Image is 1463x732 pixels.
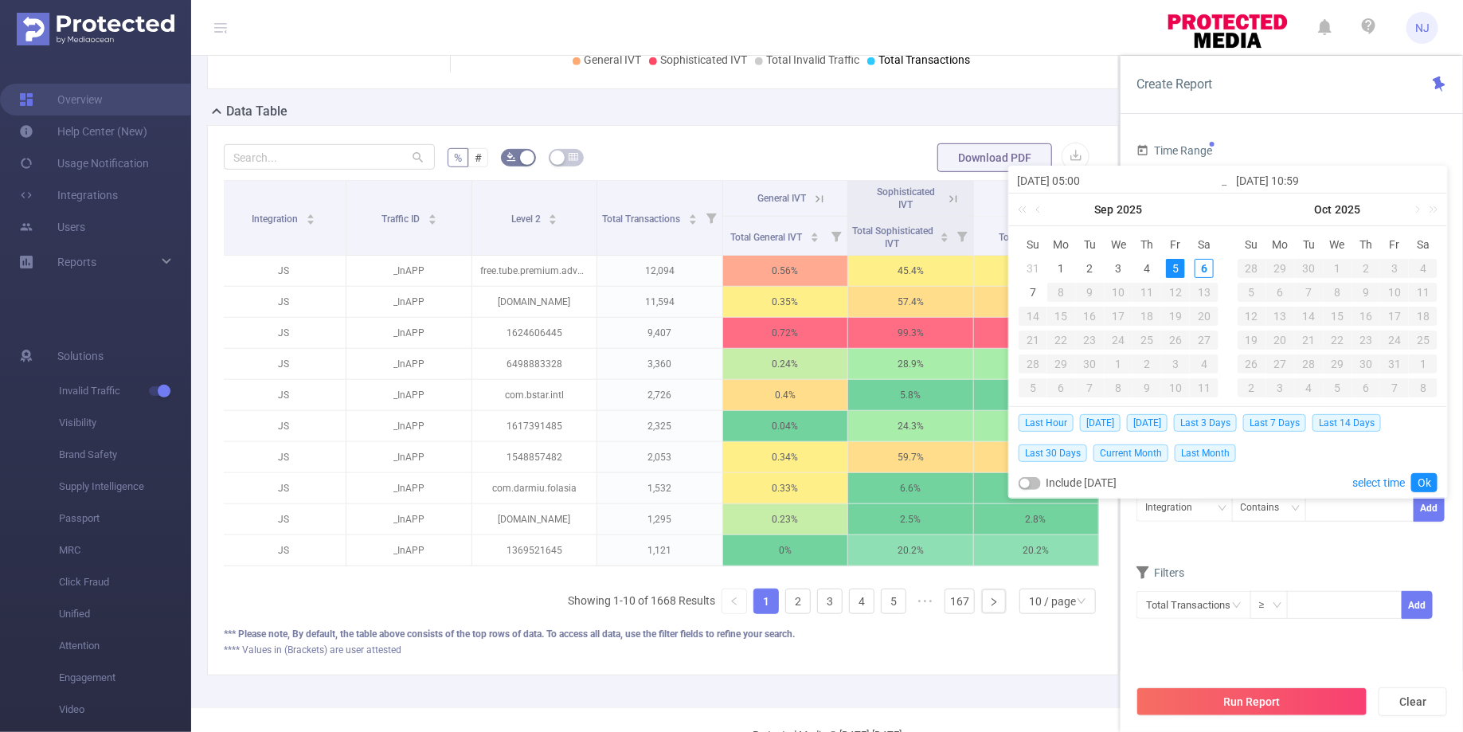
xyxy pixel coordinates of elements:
div: 12 [1238,307,1266,326]
p: 57.4% [848,287,972,317]
div: 2 [1081,259,1100,278]
span: Create Report [1136,76,1212,92]
td: October 11, 2025 [1409,280,1438,304]
a: 2025 [1116,194,1144,225]
p: [DOMAIN_NAME] [472,287,597,317]
p: 0.72% [723,318,847,348]
td: September 28, 2025 [1238,256,1266,280]
td: October 23, 2025 [1352,328,1380,352]
span: Sa [1409,237,1438,252]
span: We [1324,237,1352,252]
div: 20 [1266,331,1295,350]
p: JS [221,318,346,348]
td: October 7, 2025 [1076,376,1105,400]
div: 30 [1295,259,1324,278]
span: NJ [1415,12,1430,44]
i: icon: caret-down [811,236,820,241]
div: 24 [1380,331,1409,350]
i: icon: caret-down [549,218,557,223]
img: Protected Media [17,13,174,45]
td: September 14, 2025 [1019,304,1047,328]
th: Wed [1324,233,1352,256]
div: Sort [810,230,820,240]
span: General IVT [757,193,806,204]
span: Engagement [59,662,191,694]
td: October 19, 2025 [1238,328,1266,352]
span: Mo [1047,237,1076,252]
td: November 7, 2025 [1380,376,1409,400]
div: Contains [1241,495,1291,521]
i: icon: right [989,597,999,607]
td: August 31, 2025 [1019,256,1047,280]
i: icon: caret-up [307,212,315,217]
td: September 20, 2025 [1190,304,1219,328]
td: September 24, 2025 [1105,328,1133,352]
td: October 2, 2025 [1132,352,1161,376]
i: Filter menu [951,217,973,255]
div: 2 [1352,259,1380,278]
span: Sophisticated IVT [877,186,935,210]
th: Mon [1047,233,1076,256]
li: 5 [881,589,906,614]
i: icon: caret-down [688,218,697,223]
span: MRC [59,534,191,566]
td: October 5, 2025 [1019,376,1047,400]
div: 23 [1076,331,1105,350]
span: Traffic ID [381,213,422,225]
div: 5 [1166,259,1185,278]
a: Users [19,211,85,243]
td: October 6, 2025 [1266,280,1295,304]
i: icon: caret-down [307,218,315,223]
td: October 10, 2025 [1161,376,1190,400]
a: Usage Notification [19,147,149,179]
div: ≥ [1259,592,1276,618]
div: 9 [1076,283,1105,302]
div: 6 [1195,259,1214,278]
div: 25 [1132,331,1161,350]
a: Integrations [19,179,118,211]
td: September 1, 2025 [1047,256,1076,280]
td: October 11, 2025 [1190,376,1219,400]
a: 3 [818,589,842,613]
td: September 25, 2025 [1132,328,1161,352]
td: September 12, 2025 [1161,280,1190,304]
span: Total Transactions [878,53,970,66]
td: October 26, 2025 [1238,352,1266,376]
td: September 4, 2025 [1132,256,1161,280]
div: Sort [306,212,315,221]
i: icon: caret-up [940,230,949,235]
span: Solutions [57,340,104,372]
th: Wed [1105,233,1133,256]
td: October 30, 2025 [1352,352,1380,376]
i: icon: caret-up [549,212,557,217]
td: September 29, 2025 [1266,256,1295,280]
span: Brand Safety [59,439,191,471]
th: Sun [1238,233,1266,256]
div: 18 [1132,307,1161,326]
button: Add [1402,591,1433,619]
p: JS [221,349,346,379]
a: 2025 [1334,194,1363,225]
td: September 6, 2025 [1190,256,1219,280]
div: Integration [1145,495,1203,521]
td: September 10, 2025 [1105,280,1133,304]
td: October 9, 2025 [1352,280,1380,304]
span: Total Transactions [602,213,683,225]
td: October 4, 2025 [1409,256,1438,280]
td: November 1, 2025 [1409,352,1438,376]
p: 0.56% [723,256,847,286]
span: Sophisticated IVT [660,53,747,66]
span: Invalid Traffic [59,375,191,407]
div: 18 [1409,307,1438,326]
span: Fr [1380,237,1409,252]
div: Sort [548,212,557,221]
div: 14 [1295,307,1324,326]
div: 27 [1190,331,1219,350]
td: October 31, 2025 [1380,352,1409,376]
td: October 7, 2025 [1295,280,1324,304]
i: icon: down [1218,503,1227,515]
div: 10 [1105,283,1133,302]
td: October 22, 2025 [1324,328,1352,352]
span: Total Sophisticated IVT [852,225,933,249]
div: 10 / page [1029,589,1076,613]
